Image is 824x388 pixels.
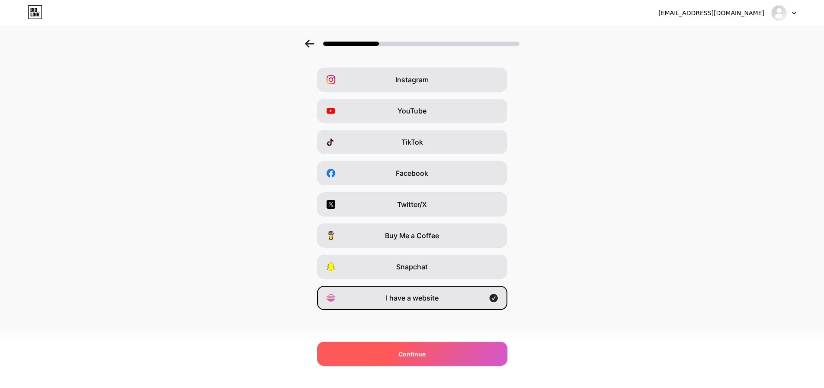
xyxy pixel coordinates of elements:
div: [EMAIL_ADDRESS][DOMAIN_NAME] [658,9,764,18]
span: Twitter/X [397,199,427,210]
span: I have a website [386,293,439,303]
span: Continue [398,349,426,359]
span: Buy Me a Coffee [385,230,439,241]
span: Snapchat [396,262,428,272]
span: Facebook [396,168,428,178]
span: Instagram [395,74,429,85]
img: specialityvalve [771,5,787,21]
span: YouTube [398,106,426,116]
span: TikTok [401,137,423,147]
